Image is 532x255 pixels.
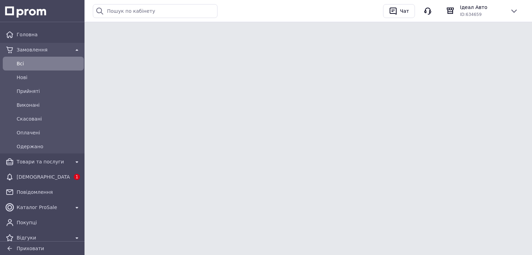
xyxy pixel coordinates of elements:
button: Чат [383,4,415,18]
span: ID: 634659 [460,12,482,17]
span: Покупці [17,219,81,226]
input: Пошук по кабінету [93,4,218,18]
span: Нові [17,74,81,81]
span: Приховати [17,246,44,251]
span: Оплачені [17,129,81,136]
span: Каталог ProSale [17,204,70,211]
span: Повідомлення [17,189,81,196]
span: Скасовані [17,115,81,122]
span: Головна [17,31,81,38]
span: Всi [17,60,81,67]
div: Чат [399,6,410,16]
span: 1 [74,174,80,180]
span: Одержано [17,143,81,150]
span: Виконані [17,102,81,108]
span: Замовлення [17,46,70,53]
span: [DEMOGRAPHIC_DATA] [17,173,70,180]
span: Товари та послуги [17,158,70,165]
span: Відгуки [17,234,70,241]
span: Прийняті [17,88,81,95]
span: Ідеал Авто [460,4,504,11]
